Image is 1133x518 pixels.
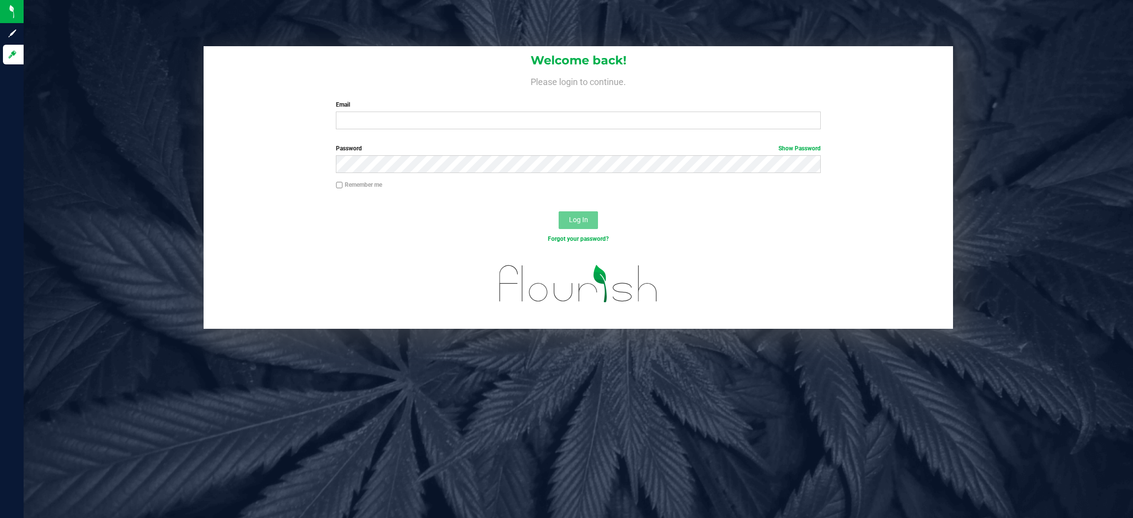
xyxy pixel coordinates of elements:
inline-svg: Log in [7,50,17,59]
h4: Please login to continue. [204,75,953,86]
button: Log In [559,211,598,229]
input: Remember me [336,182,343,189]
inline-svg: Sign up [7,29,17,38]
span: Log In [569,216,588,224]
a: Forgot your password? [548,235,609,242]
span: Password [336,145,362,152]
h1: Welcome back! [204,54,953,67]
label: Remember me [336,180,382,189]
label: Email [336,100,821,109]
img: flourish_logo.svg [485,254,672,314]
a: Show Password [778,145,821,152]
